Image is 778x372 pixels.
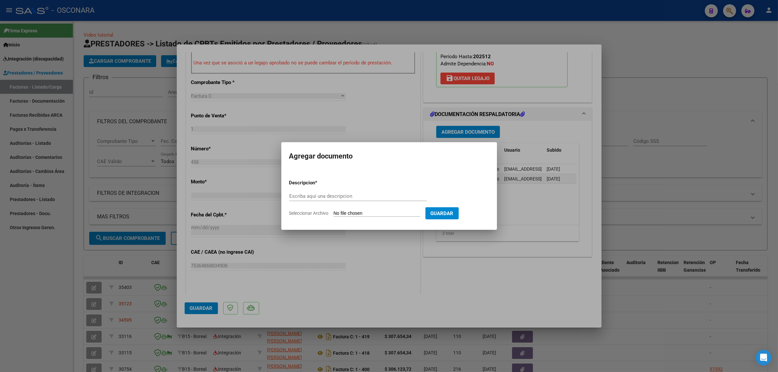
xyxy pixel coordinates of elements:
[289,179,349,187] p: Descripcion
[289,211,329,216] span: Seleccionar Archivo
[425,207,459,219] button: Guardar
[431,211,454,216] span: Guardar
[289,150,489,162] h2: Agregar documento
[756,350,771,365] div: Open Intercom Messenger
